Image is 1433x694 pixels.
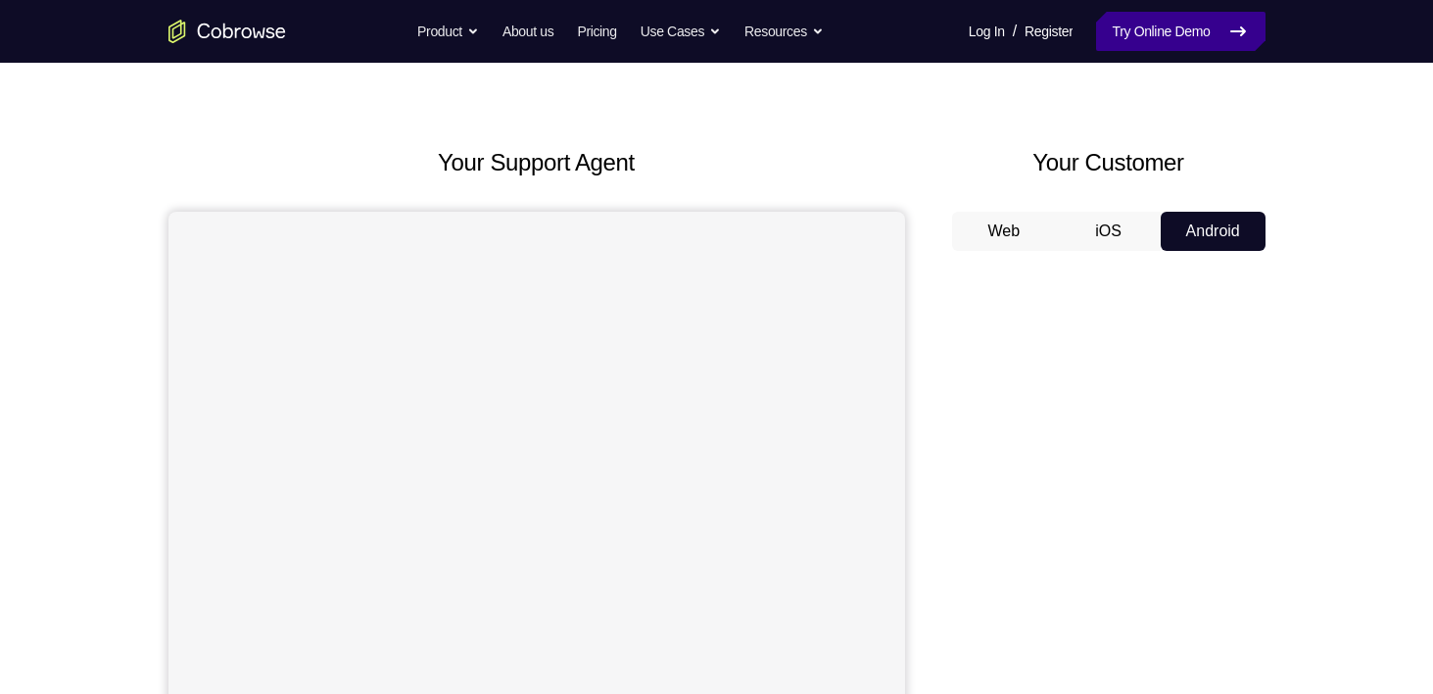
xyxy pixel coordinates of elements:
button: Resources [744,12,824,51]
h2: Your Customer [952,145,1266,180]
h2: Your Support Agent [168,145,905,180]
a: Register [1025,12,1073,51]
span: / [1013,20,1017,43]
button: Android [1161,212,1266,251]
button: Use Cases [641,12,721,51]
button: Product [417,12,479,51]
a: Try Online Demo [1096,12,1265,51]
button: Web [952,212,1057,251]
a: Pricing [577,12,616,51]
a: About us [502,12,553,51]
a: Go to the home page [168,20,286,43]
a: Log In [969,12,1005,51]
button: iOS [1056,212,1161,251]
